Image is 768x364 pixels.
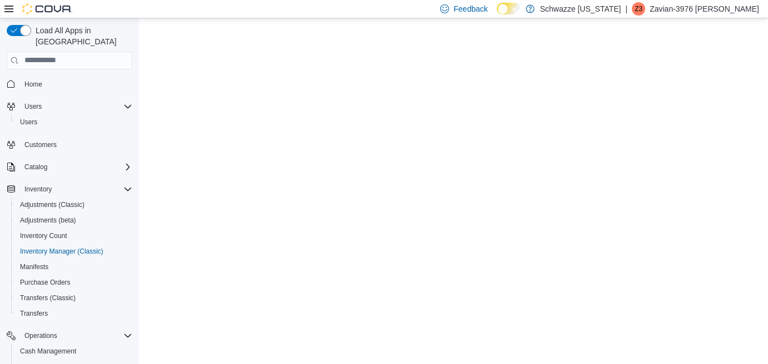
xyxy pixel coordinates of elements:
span: Users [20,118,37,127]
a: Customers [20,138,61,151]
a: Cash Management [16,345,81,358]
span: Inventory [20,183,132,196]
span: Purchase Orders [20,278,71,287]
span: Customers [24,140,57,149]
button: Inventory Manager (Classic) [11,244,137,259]
button: Inventory [20,183,56,196]
span: Adjustments (Classic) [16,198,132,211]
a: Adjustments (Classic) [16,198,89,211]
span: Catalog [20,160,132,174]
button: Users [11,114,137,130]
span: Users [24,102,42,111]
button: Manifests [11,259,137,275]
span: Users [20,100,132,113]
button: Operations [2,328,137,343]
span: Operations [20,329,132,342]
p: Zavian-3976 [PERSON_NAME] [650,2,759,16]
span: Adjustments (beta) [20,216,76,225]
span: Load All Apps in [GEOGRAPHIC_DATA] [31,25,132,47]
span: Transfers (Classic) [16,291,132,305]
button: Catalog [20,160,52,174]
span: Transfers [16,307,132,320]
span: Home [20,77,132,91]
button: Home [2,76,137,92]
button: Catalog [2,159,137,175]
span: Inventory Count [16,229,132,242]
span: Transfers (Classic) [20,294,76,302]
span: Inventory Manager (Classic) [20,247,103,256]
img: Cova [22,3,72,14]
button: Cash Management [11,343,137,359]
span: Inventory [24,185,52,194]
span: Operations [24,331,57,340]
span: Purchase Orders [16,276,132,289]
a: Manifests [16,260,53,274]
button: Users [2,99,137,114]
a: Inventory Manager (Classic) [16,245,108,258]
input: Dark Mode [497,3,520,14]
span: Users [16,115,132,129]
button: Customers [2,136,137,153]
button: Users [20,100,46,113]
button: Inventory [2,181,137,197]
p: Schwazze [US_STATE] [540,2,621,16]
a: Transfers [16,307,52,320]
span: Cash Management [16,345,132,358]
span: Manifests [20,262,48,271]
button: Transfers [11,306,137,321]
p: | [626,2,628,16]
span: Cash Management [20,347,76,356]
button: Adjustments (Classic) [11,197,137,213]
span: Adjustments (beta) [16,214,132,227]
button: Purchase Orders [11,275,137,290]
span: Customers [20,138,132,151]
span: Transfers [20,309,48,318]
a: Adjustments (beta) [16,214,81,227]
span: Z3 [635,2,642,16]
span: Home [24,80,42,89]
a: Transfers (Classic) [16,291,80,305]
span: Catalog [24,163,47,171]
button: Transfers (Classic) [11,290,137,306]
span: Inventory Count [20,231,67,240]
span: Adjustments (Classic) [20,200,84,209]
span: Feedback [453,3,487,14]
button: Inventory Count [11,228,137,244]
span: Inventory Manager (Classic) [16,245,132,258]
span: Manifests [16,260,132,274]
a: Purchase Orders [16,276,75,289]
a: Inventory Count [16,229,72,242]
button: Adjustments (beta) [11,213,137,228]
a: Users [16,115,42,129]
button: Operations [20,329,62,342]
div: Zavian-3976 McCarty [632,2,645,16]
a: Home [20,78,47,91]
